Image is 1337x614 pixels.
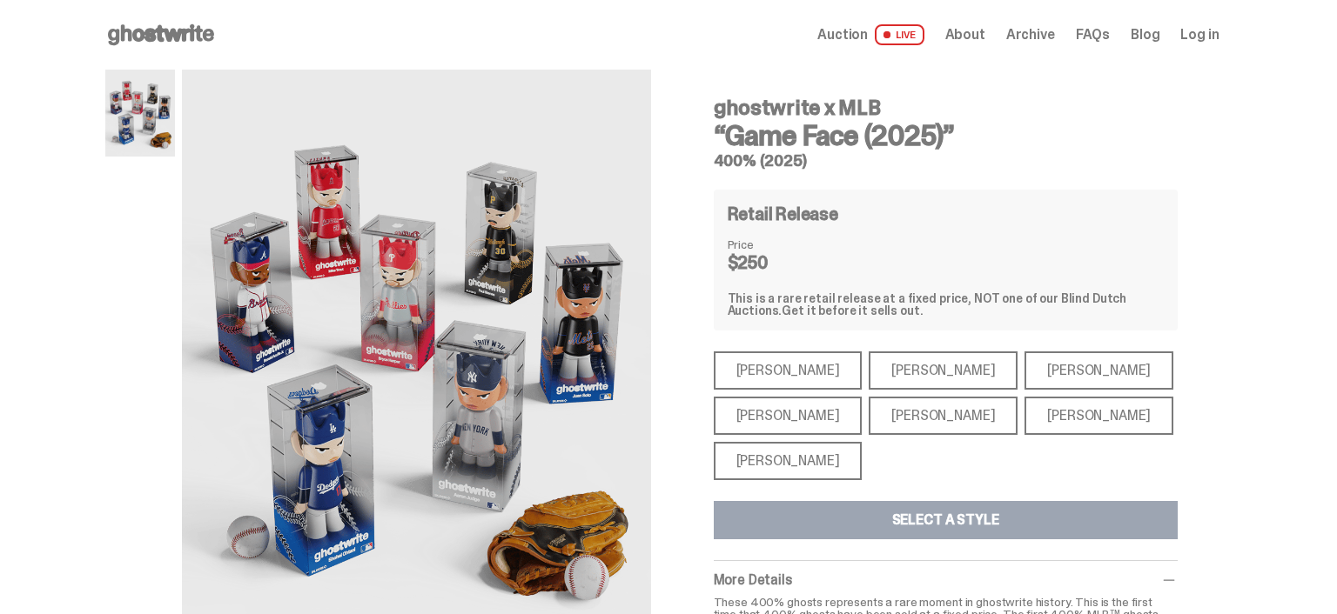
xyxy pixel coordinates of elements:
div: [PERSON_NAME] [714,351,863,390]
a: Auction LIVE [817,24,924,45]
div: [PERSON_NAME] [869,351,1018,390]
div: [PERSON_NAME] [869,397,1018,435]
h4: ghostwrite x MLB [714,97,1178,118]
div: [PERSON_NAME] [714,397,863,435]
h5: 400% (2025) [714,153,1178,169]
button: Select a Style [714,501,1178,539]
dt: Price [728,238,815,250]
a: Log in [1180,28,1219,42]
a: Blog [1131,28,1159,42]
div: Select a Style [892,513,999,527]
a: Archive [1006,28,1055,42]
span: LIVE [875,24,924,45]
h4: Retail Release [728,205,838,223]
div: This is a rare retail release at a fixed price, NOT one of our Blind Dutch Auctions. [728,292,1164,317]
div: [PERSON_NAME] [714,442,863,480]
span: Auction [817,28,868,42]
div: [PERSON_NAME] [1025,397,1173,435]
img: MLB%20400%25%20Primary%20Image.png [105,70,175,157]
div: [PERSON_NAME] [1025,351,1173,390]
dd: $250 [728,254,815,271]
span: More Details [714,571,792,589]
h3: “Game Face (2025)” [714,122,1178,150]
span: Get it before it sells out. [782,303,923,318]
a: FAQs [1076,28,1110,42]
a: About [945,28,985,42]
